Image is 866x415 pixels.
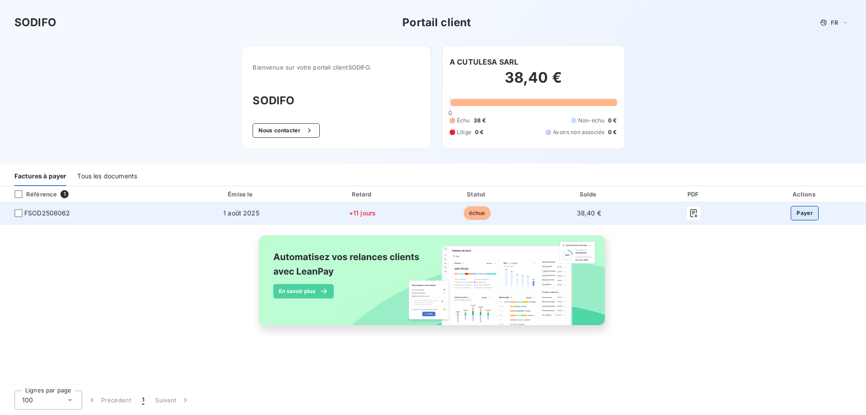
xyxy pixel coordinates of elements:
[253,123,319,138] button: Nous contacter
[457,117,470,125] span: Échu
[137,391,150,410] button: 1
[60,190,69,198] span: 1
[402,14,471,31] h3: Portail client
[180,190,303,199] div: Émise le
[422,190,532,199] div: Statut
[831,19,838,26] span: FR
[450,69,617,96] h2: 38,40 €
[251,230,615,341] img: banner
[7,190,57,198] div: Référence
[646,190,742,199] div: PDF
[150,391,195,410] button: Suivant
[608,128,617,136] span: 0 €
[578,117,604,125] span: Non-échu
[77,167,137,186] div: Tous les documents
[253,93,420,109] h3: SODIFO
[475,128,484,136] span: 0 €
[306,190,419,199] div: Retard
[14,167,66,186] div: Factures à payer
[448,109,452,117] span: 0
[745,190,864,199] div: Actions
[253,64,420,71] span: Bienvenue sur votre portail client SODIFO .
[223,209,259,217] span: 1 août 2025
[22,396,33,405] span: 100
[791,206,819,220] button: Payer
[24,209,70,218] span: FSOD2508062
[608,117,617,125] span: 0 €
[577,209,601,217] span: 38,40 €
[142,396,144,405] span: 1
[14,14,56,31] h3: SODIFO
[450,56,518,67] h6: A CUTULESA SARL
[474,117,486,125] span: 38 €
[82,391,137,410] button: Précédent
[535,190,642,199] div: Solde
[349,209,376,217] span: +11 jours
[464,206,491,220] span: échue
[457,128,471,136] span: Litige
[553,128,604,136] span: Avoirs non associés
